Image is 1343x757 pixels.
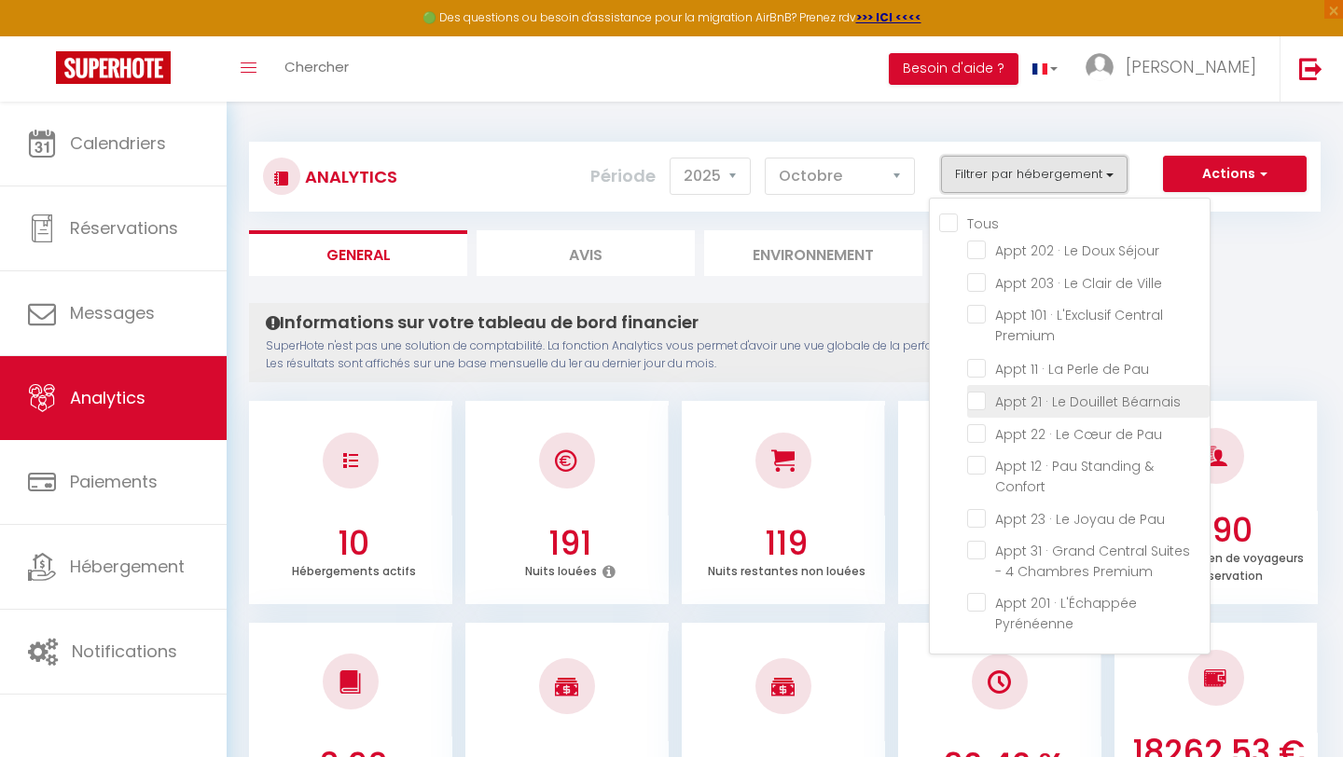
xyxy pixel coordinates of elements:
[1299,57,1322,80] img: logout
[343,453,358,468] img: NO IMAGE
[708,559,865,579] p: Nuits restantes non louées
[590,156,656,197] label: Période
[70,470,158,493] span: Paiements
[1072,36,1280,102] a: ... [PERSON_NAME]
[1086,53,1114,81] img: ...
[525,559,597,579] p: Nuits louées
[1133,546,1304,584] p: Nombre moyen de voyageurs par réservation
[259,524,448,563] h3: 10
[908,524,1097,563] h3: 61.61 %
[300,156,397,198] h3: Analytics
[889,53,1018,85] button: Besoin d'aide ?
[995,392,1181,411] span: Appt 21 · Le Douillet Béarnais
[692,524,880,563] h3: 119
[70,555,185,578] span: Hébergement
[988,670,1011,694] img: NO IMAGE
[56,51,171,84] img: Super Booking
[995,360,1149,378] span: Appt 11 · La Perle de Pau
[70,386,145,409] span: Analytics
[995,457,1154,496] span: Appt 12 · Pau Standing & Confort
[266,337,1136,373] p: SuperHote n'est pas une solution de comptabilité. La fonction Analytics vous permet d'avoir une v...
[477,230,695,276] li: Avis
[70,216,178,240] span: Réservations
[270,36,363,102] a: Chercher
[266,312,1136,333] h4: Informations sur votre tableau de bord financier
[995,425,1162,444] span: Appt 22 · Le Cœur de Pau
[1163,156,1307,193] button: Actions
[856,9,921,25] a: >>> ICI <<<<
[249,230,467,276] li: General
[995,306,1163,345] span: Appt 101 · L'Exclusif Central Premium
[292,559,416,579] p: Hébergements actifs
[995,594,1137,633] span: Appt 201 · L'Échappée Pyrénéenne
[476,524,664,563] h3: 191
[995,542,1190,581] span: Appt 31 · Grand Central Suites - 4 Chambres Premium
[941,156,1128,193] button: Filtrer par hébergement
[72,640,177,663] span: Notifications
[70,301,155,324] span: Messages
[704,230,922,276] li: Environnement
[1204,667,1227,689] img: NO IMAGE
[70,131,166,155] span: Calendriers
[1126,55,1256,78] span: [PERSON_NAME]
[1125,511,1313,550] h3: 2.90
[284,57,349,76] span: Chercher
